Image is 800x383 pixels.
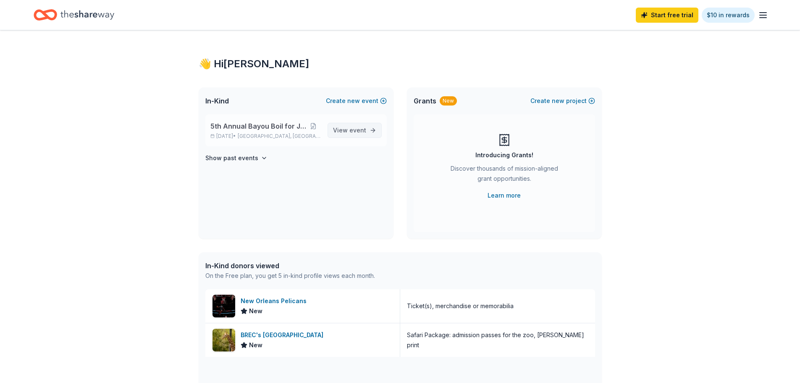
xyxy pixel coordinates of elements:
[702,8,755,23] a: $10 in rewards
[552,96,564,106] span: new
[205,261,375,271] div: In-Kind donors viewed
[349,127,366,134] span: event
[199,57,602,71] div: 👋 Hi [PERSON_NAME]
[205,153,268,163] button: Show past events
[210,133,321,140] p: [DATE] •
[407,301,514,311] div: Ticket(s), merchandise or memorabilia
[241,330,327,340] div: BREC's [GEOGRAPHIC_DATA]
[205,271,375,281] div: On the Free plan, you get 5 in-kind profile views each month.
[34,5,114,25] a: Home
[328,123,382,138] a: View event
[440,96,457,106] div: New
[241,296,310,306] div: New Orleans Pelicans
[205,96,229,106] span: In-Kind
[333,125,366,135] span: View
[636,8,698,23] a: Start free trial
[249,306,262,316] span: New
[407,330,588,350] div: Safari Package: admission passes for the zoo, [PERSON_NAME] print
[488,190,521,201] a: Learn more
[212,329,235,351] img: Image for BREC's Baton Rouge Zoo
[475,150,533,160] div: Introducing Grants!
[249,340,262,350] span: New
[347,96,360,106] span: new
[326,96,387,106] button: Createnewevent
[447,164,561,187] div: Discover thousands of mission-aligned grant opportunities.
[530,96,595,106] button: Createnewproject
[205,153,258,163] h4: Show past events
[210,121,306,131] span: 5th Annual Bayou Boil for Justice
[238,133,320,140] span: [GEOGRAPHIC_DATA], [GEOGRAPHIC_DATA]
[414,96,436,106] span: Grants
[212,295,235,317] img: Image for New Orleans Pelicans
